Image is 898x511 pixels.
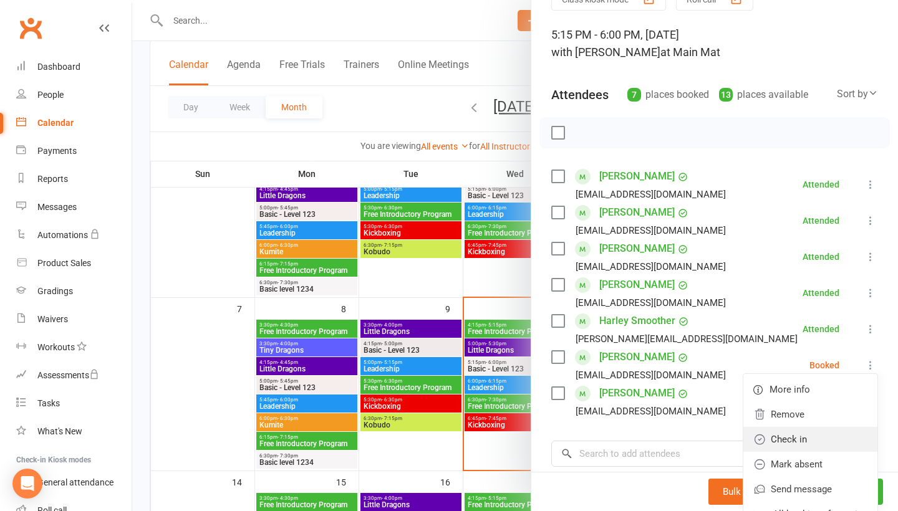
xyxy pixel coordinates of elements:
a: Automations [16,221,132,249]
div: Gradings [37,286,73,296]
a: Workouts [16,333,132,361]
a: More info [743,377,877,402]
div: Workouts [37,342,75,352]
div: Reports [37,174,68,184]
a: Tasks [16,389,132,418]
a: Clubworx [15,12,46,44]
div: Booked [809,361,839,370]
div: What's New [37,426,82,436]
div: Attended [803,252,839,261]
span: More info [770,382,810,397]
a: [PERSON_NAME] [599,203,675,222]
div: Tasks [37,398,60,408]
a: Calendar [16,109,132,137]
div: Waivers [37,314,68,324]
div: [EMAIL_ADDRESS][DOMAIN_NAME] [576,403,726,419]
div: 7 [627,88,641,102]
a: What's New [16,418,132,446]
a: [PERSON_NAME] [599,275,675,295]
div: places available [719,86,808,103]
div: Messages [37,202,77,212]
div: [EMAIL_ADDRESS][DOMAIN_NAME] [576,367,726,383]
div: Product Sales [37,258,91,268]
div: [EMAIL_ADDRESS][DOMAIN_NAME] [576,186,726,203]
a: Product Sales [16,249,132,277]
div: Attended [803,216,839,225]
div: Open Intercom Messenger [12,469,42,499]
button: Bulk add attendees [708,479,816,505]
div: Attended [803,289,839,297]
a: Payments [16,137,132,165]
a: Waivers [16,305,132,333]
a: [PERSON_NAME] [599,347,675,367]
a: [PERSON_NAME] [599,383,675,403]
a: Reports [16,165,132,193]
a: Mark absent [743,452,877,477]
a: General attendance kiosk mode [16,469,132,497]
a: Assessments [16,361,132,389]
div: [PERSON_NAME][EMAIL_ADDRESS][DOMAIN_NAME] [576,331,798,347]
div: Sort by [837,86,878,102]
a: Check in [743,427,877,452]
div: People [37,90,64,100]
a: People [16,81,132,109]
a: Remove [743,402,877,427]
div: 5:15 PM - 6:00 PM, [DATE] [551,26,878,61]
div: Attendees [551,86,609,103]
div: Calendar [37,118,74,128]
a: [PERSON_NAME] [599,166,675,186]
div: Attended [803,180,839,189]
div: Assessments [37,370,99,380]
div: Payments [37,146,77,156]
div: [EMAIL_ADDRESS][DOMAIN_NAME] [576,222,726,239]
input: Search to add attendees [551,441,878,467]
div: places booked [627,86,709,103]
a: Dashboard [16,53,132,81]
a: [PERSON_NAME] [599,239,675,259]
div: Attended [803,325,839,333]
span: with [PERSON_NAME] [551,45,660,59]
div: General attendance [37,477,113,487]
a: Gradings [16,277,132,305]
div: [EMAIL_ADDRESS][DOMAIN_NAME] [576,259,726,275]
span: at Main Mat [660,45,720,59]
div: Dashboard [37,62,80,72]
div: Automations [37,230,88,240]
a: Messages [16,193,132,221]
a: Send message [743,477,877,502]
a: Harley Smoother [599,311,675,331]
div: 13 [719,88,733,102]
div: [EMAIL_ADDRESS][DOMAIN_NAME] [576,295,726,311]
